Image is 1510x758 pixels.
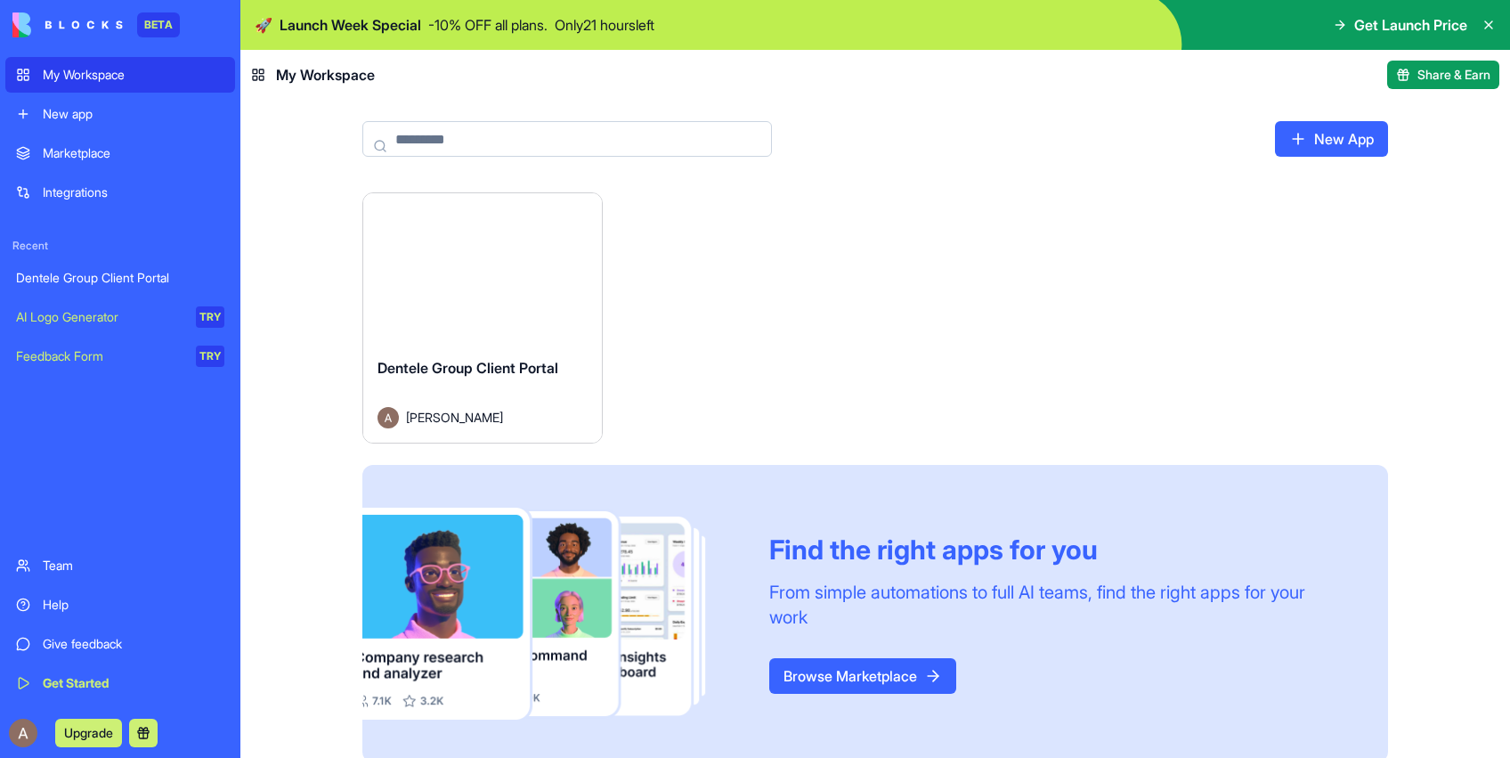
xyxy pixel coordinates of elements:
[43,635,224,653] div: Give feedback
[16,347,183,365] div: Feedback Form
[377,407,399,428] img: Avatar
[43,144,224,162] div: Marketplace
[5,338,235,374] a: Feedback FormTRY
[769,534,1345,566] div: Find the right apps for you
[555,14,654,36] p: Only 21 hours left
[5,96,235,132] a: New app
[362,192,603,444] a: Dentele Group Client PortalAvatar[PERSON_NAME]
[428,14,548,36] p: - 10 % OFF all plans.
[137,12,180,37] div: BETA
[5,299,235,335] a: AI Logo GeneratorTRY
[196,346,224,367] div: TRY
[12,12,123,37] img: logo
[5,175,235,210] a: Integrations
[5,626,235,662] a: Give feedback
[5,260,235,296] a: Dentele Group Client Portal
[5,135,235,171] a: Marketplace
[5,57,235,93] a: My Workspace
[5,587,235,623] a: Help
[16,269,224,287] div: Dentele Group Client Portal
[1417,66,1490,84] span: Share & Earn
[1387,61,1499,89] button: Share & Earn
[55,719,122,747] button: Upgrade
[769,580,1345,630] div: From simple automations to full AI teams, find the right apps for your work
[196,306,224,328] div: TRY
[16,308,183,326] div: AI Logo Generator
[280,14,421,36] span: Launch Week Special
[1354,14,1467,36] span: Get Launch Price
[9,719,37,747] img: ACg8ocJV6D3_6rN2XWQ9gC4Su6cEn1tsy63u5_3HgxpMOOOGh7gtYg=s96-c
[362,508,741,721] img: Frame_181_egmpey.png
[255,14,272,36] span: 🚀
[377,359,558,377] span: Dentele Group Client Portal
[5,239,235,253] span: Recent
[43,105,224,123] div: New app
[5,548,235,583] a: Team
[43,557,224,575] div: Team
[5,665,235,701] a: Get Started
[43,66,224,84] div: My Workspace
[1275,121,1388,157] a: New App
[43,183,224,201] div: Integrations
[276,64,375,86] span: My Workspace
[12,12,180,37] a: BETA
[769,658,956,694] a: Browse Marketplace
[55,723,122,741] a: Upgrade
[43,596,224,614] div: Help
[43,674,224,692] div: Get Started
[406,408,503,427] span: [PERSON_NAME]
